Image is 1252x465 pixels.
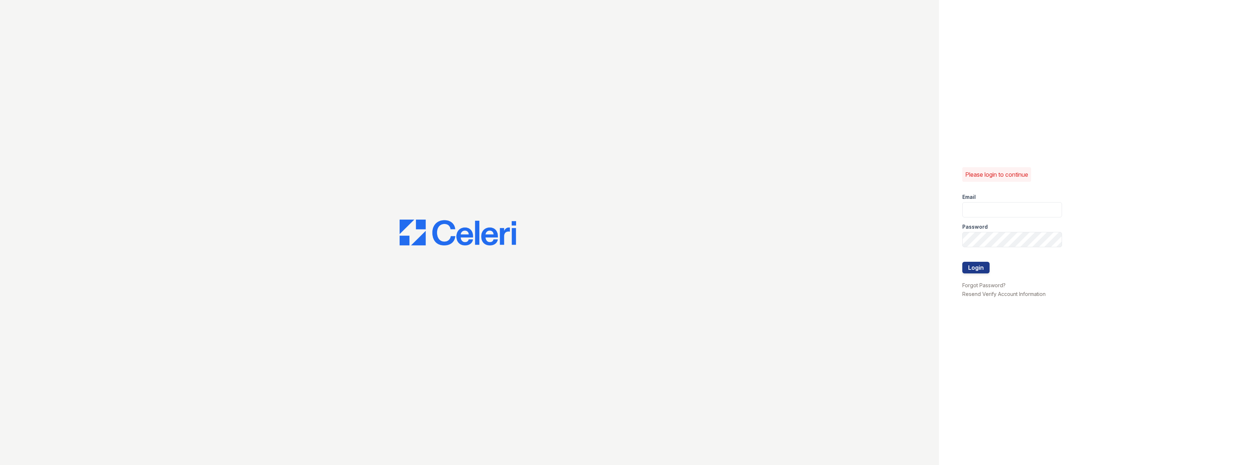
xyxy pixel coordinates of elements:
[962,223,988,231] label: Password
[962,193,976,201] label: Email
[400,220,516,246] img: CE_Logo_Blue-a8612792a0a2168367f1c8372b55b34899dd931a85d93a1a3d3e32e68fde9ad4.png
[962,291,1046,297] a: Resend Verify Account Information
[962,282,1006,288] a: Forgot Password?
[962,262,990,273] button: Login
[965,170,1028,179] p: Please login to continue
